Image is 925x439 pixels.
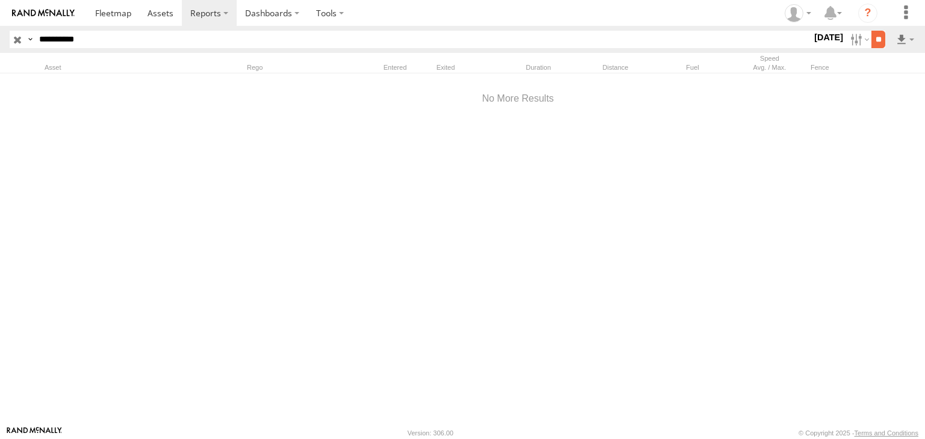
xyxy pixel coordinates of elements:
div: Exited [423,63,469,72]
img: rand-logo.svg [12,9,75,17]
label: Search Query [25,31,35,48]
label: Search Filter Options [846,31,871,48]
div: Rego [247,63,367,72]
div: Asset [45,63,213,72]
div: Fuel [656,63,729,72]
label: Export results as... [895,31,915,48]
div: Entered [372,63,418,72]
div: Distance [579,63,652,72]
a: Terms and Conditions [855,429,918,437]
a: Visit our Website [7,427,62,439]
div: © Copyright 2025 - [799,429,918,437]
i: ? [858,4,877,23]
div: Zulema McIntosch [780,4,815,22]
div: Version: 306.00 [408,429,453,437]
div: Duration [502,63,575,72]
label: [DATE] [812,31,846,44]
